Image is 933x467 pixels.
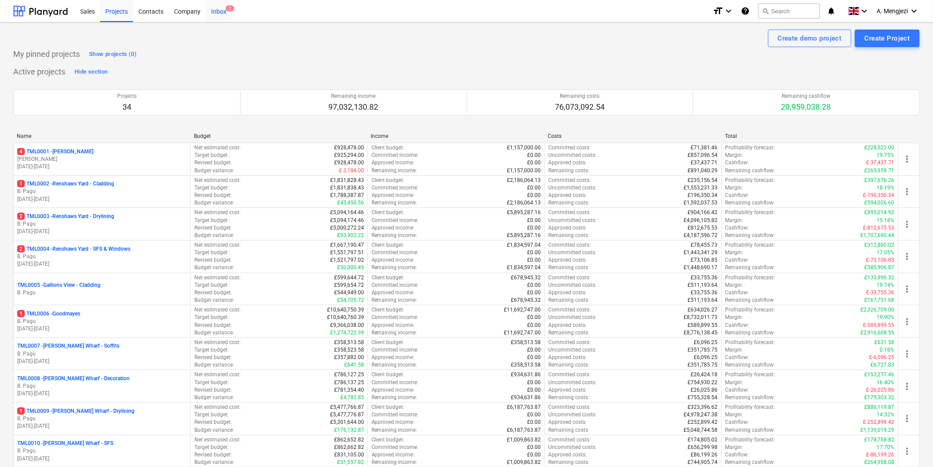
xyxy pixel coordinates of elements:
[194,192,232,199] p: Revised budget :
[511,339,541,346] p: £358,513.58
[725,339,775,346] p: Profitability forecast :
[194,199,234,207] p: Budget variance :
[725,217,743,224] p: Margin :
[725,144,775,152] p: Profitability forecast :
[372,152,419,159] p: Committed income :
[725,199,775,207] p: Remaining cashflow :
[861,329,895,337] p: £2,916,608.55
[372,192,415,199] p: Approved income :
[507,241,541,249] p: £1,834,597.04
[855,30,920,47] button: Create Project
[194,224,232,232] p: Revised budget :
[865,33,910,44] div: Create Project
[527,256,541,264] p: £0.00
[334,159,364,167] p: £928,478.00
[17,390,187,397] p: [DATE] - [DATE]
[527,192,541,199] p: £0.00
[548,209,591,216] p: Committed costs :
[87,47,139,61] button: Show projects (0)
[527,289,541,297] p: £0.00
[330,241,364,249] p: £1,667,190.47
[372,249,419,256] p: Committed income :
[548,249,596,256] p: Uncommitted costs :
[758,4,820,19] button: Search
[725,152,743,159] p: Margin :
[17,342,119,350] p: TML0007 - [PERSON_NAME] Wharf - Soffits
[865,297,895,304] p: £167,751.68
[17,375,130,382] p: TML0008 - [PERSON_NAME] Wharf - Decoration
[334,152,364,159] p: £925,294.00
[688,224,718,232] p: £812,675.53
[17,220,187,228] p: B. Pagu
[334,274,364,282] p: £599,644.72
[527,152,541,159] p: £0.00
[89,49,137,59] div: Show projects (0)
[339,167,364,174] p: £-3,184.00
[877,152,895,159] p: 19.75%
[329,102,379,112] p: 97,032,130.82
[330,224,364,232] p: £5,000,272.24
[527,159,541,167] p: £0.00
[17,358,187,365] p: [DATE] - [DATE]
[507,232,541,239] p: £5,895,287.16
[684,264,718,271] p: £1,448,690.17
[877,7,908,15] span: A. Mengjezi
[688,177,718,184] p: £235,156.54
[762,7,769,15] span: search
[372,167,417,174] p: Remaining income :
[877,314,895,321] p: 19.90%
[194,329,234,337] p: Budget variance :
[865,241,895,249] p: £312,800.02
[372,282,419,289] p: Committed income :
[17,342,187,365] div: TML0007 -[PERSON_NAME] Wharf - SoffitsB. Pagu[DATE]-[DATE]
[334,144,364,152] p: £928,478.00
[725,184,743,192] p: Margin :
[330,322,364,329] p: £9,366,038.00
[17,408,187,430] div: 1TML0009 -[PERSON_NAME] Wharf - DryliningB. Pagu[DATE]-[DATE]
[548,274,591,282] p: Committed costs :
[527,346,541,354] p: £0.00
[372,329,417,337] p: Remaining income :
[684,217,718,224] p: £4,096,105.82
[17,253,187,260] p: B. Pagu
[334,289,364,297] p: £544,949.00
[548,329,589,337] p: Remaining costs :
[725,224,749,232] p: Cashflow :
[688,192,718,199] p: £196,350.34
[194,133,364,139] div: Budget
[688,152,718,159] p: £857,096.54
[548,167,589,174] p: Remaining costs :
[17,228,187,235] p: [DATE] - [DATE]
[725,297,775,304] p: Remaining cashflow :
[194,339,241,346] p: Net estimated cost :
[688,297,718,304] p: £511,193.64
[17,423,187,430] p: [DATE] - [DATE]
[725,192,749,199] p: Cashflow :
[877,249,895,256] p: 17.05%
[548,282,596,289] p: Uncommitted costs :
[194,297,234,304] p: Budget variance :
[902,381,913,392] span: more_vert
[548,133,718,139] div: Costs
[548,217,596,224] p: Uncommitted costs :
[194,241,241,249] p: Net estimated cost :
[688,167,718,174] p: £891,040.29
[725,274,775,282] p: Profitability forecast :
[725,167,775,174] p: Remaining cashflow :
[327,306,364,314] p: £10,640,750.39
[17,213,114,220] p: TML0003 - Renshaws Yard - Drylining
[17,325,187,333] p: [DATE] - [DATE]
[372,224,415,232] p: Approved income :
[725,329,775,337] p: Remaining cashflow :
[725,322,749,329] p: Cashflow :
[13,67,65,77] p: Active projects
[17,310,187,333] div: 1TML0006 -GoodmayesB. Pagu[DATE]-[DATE]
[507,199,541,207] p: £2,186,064.13
[17,289,187,297] p: B. Pagu
[781,102,831,112] p: 20,959,038.28
[902,154,913,164] span: more_vert
[334,282,364,289] p: £599,654.72
[17,447,187,455] p: B. Pagu
[877,217,895,224] p: 15.18%
[371,133,541,139] div: Income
